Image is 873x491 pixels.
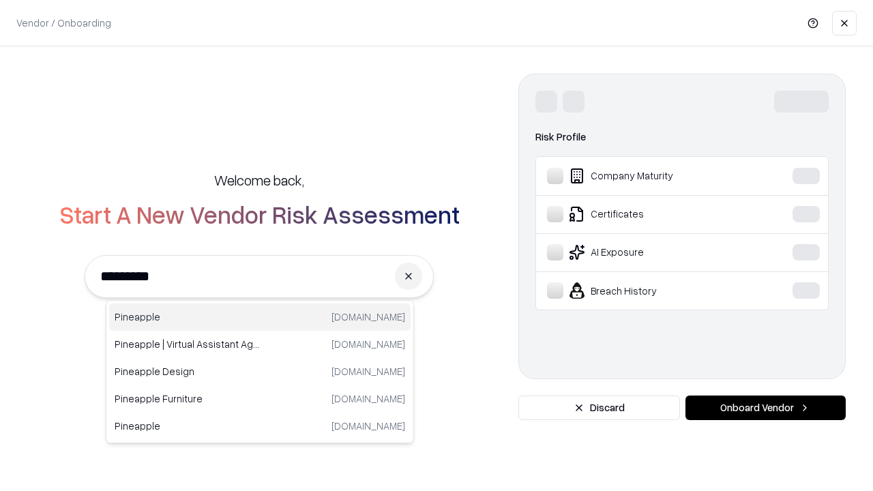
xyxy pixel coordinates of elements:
[115,337,260,351] p: Pineapple | Virtual Assistant Agency
[331,364,405,378] p: [DOMAIN_NAME]
[535,129,829,145] div: Risk Profile
[115,310,260,324] p: Pineapple
[518,396,680,420] button: Discard
[547,206,751,222] div: Certificates
[331,310,405,324] p: [DOMAIN_NAME]
[547,168,751,184] div: Company Maturity
[331,419,405,433] p: [DOMAIN_NAME]
[331,337,405,351] p: [DOMAIN_NAME]
[214,170,304,190] h5: Welcome back,
[115,364,260,378] p: Pineapple Design
[115,419,260,433] p: Pineapple
[16,16,111,30] p: Vendor / Onboarding
[115,391,260,406] p: Pineapple Furniture
[106,300,414,443] div: Suggestions
[685,396,846,420] button: Onboard Vendor
[547,282,751,299] div: Breach History
[547,244,751,261] div: AI Exposure
[59,200,460,228] h2: Start A New Vendor Risk Assessment
[331,391,405,406] p: [DOMAIN_NAME]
